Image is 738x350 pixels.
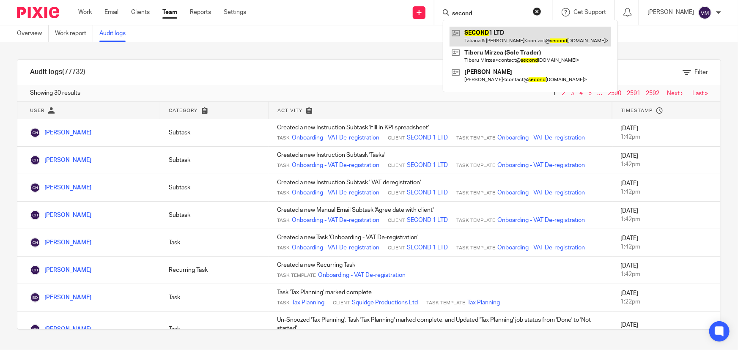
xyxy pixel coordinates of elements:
img: Chloe Hooton [30,155,40,165]
a: [PERSON_NAME] [30,130,91,136]
a: Clients [131,8,150,16]
span: Client [388,135,405,142]
a: Onboarding - VAT De-registration [497,161,585,170]
nav: pager [551,90,708,97]
span: … [595,88,604,98]
span: Task Template [456,162,495,169]
span: Task Template [456,135,495,142]
div: 1:42pm [621,160,712,169]
a: Next › [667,90,683,96]
div: 1:42pm [621,188,712,196]
a: Onboarding - VAT De-registration [292,243,379,252]
a: Onboarding - VAT De-registration [497,216,585,224]
span: Client [388,245,405,252]
td: [DATE] [612,229,721,257]
a: Audit logs [99,25,132,42]
span: Client [388,217,405,224]
td: Created a new Instruction Subtask 'Tasks' [269,147,612,174]
span: Client [388,162,405,169]
a: Reports [190,8,211,16]
td: [DATE] [612,257,721,284]
a: Onboarding - VAT De-registration [292,161,379,170]
a: Email [104,8,118,16]
td: Created a new Task 'Onboarding - VAT De-registration' [269,229,612,257]
td: Subtask [160,202,269,229]
a: Tax Planning [292,298,324,307]
a: [PERSON_NAME] [30,240,91,246]
a: [PERSON_NAME] [30,295,91,301]
a: Onboarding - VAT De-registration [497,134,585,142]
button: Clear [533,7,541,16]
span: Task Template [456,190,495,197]
span: Filter [694,69,708,75]
img: Pixie [17,7,59,18]
span: Timestamp [621,108,653,113]
td: Subtask [160,119,269,147]
td: Subtask [160,174,269,202]
td: Task [160,229,269,257]
span: Client [388,190,405,197]
div: 1:42pm [621,133,712,141]
a: [PERSON_NAME] [30,212,91,218]
a: Team [162,8,177,16]
img: Chloe Hooton [30,265,40,275]
a: 5 [588,90,592,96]
div: 1:22pm [621,329,712,338]
img: svg%3E [698,6,712,19]
a: Tax Planning [467,298,500,307]
span: Showing 30 results [30,89,80,97]
div: 1:42pm [621,215,712,224]
input: Search [451,10,527,18]
span: Task [277,135,290,142]
td: Task 'Tax Planning' marked complete [269,284,612,312]
a: 2591 [627,90,640,96]
span: Category [169,108,198,113]
td: Task [160,312,269,347]
div: 1:42pm [621,270,712,279]
td: Created a new Manual Email Subtask 'Agree date with client' [269,202,612,229]
span: 1 [551,88,558,98]
a: Overview [17,25,49,42]
a: [PERSON_NAME] [30,267,91,273]
a: [PERSON_NAME] [30,157,91,163]
img: Barbara Demetriou [30,293,40,303]
span: Task Template [277,272,316,279]
span: Client [333,300,350,306]
img: Barbara Demetriou [30,324,40,334]
a: SECOND 1 LTD [407,189,448,197]
img: Chloe Hooton [30,210,40,220]
a: [PERSON_NAME] [30,326,91,332]
td: Recurring Task [160,257,269,284]
td: [DATE] [612,147,721,174]
a: Squidge Productions Ltd [352,298,418,307]
td: Created a new Instruction Subtask 'Fill in KPI spreadsheet' [269,119,612,147]
a: Work [78,8,92,16]
a: Settings [224,8,246,16]
a: 3 [571,90,574,96]
a: Onboarding - VAT De-registration [497,243,585,252]
a: 2592 [646,90,659,96]
div: 1:22pm [621,298,712,306]
span: Task [277,190,290,197]
td: Task [160,284,269,312]
td: [DATE] [612,119,721,147]
span: User [30,108,44,113]
a: Work report [55,25,93,42]
a: 2 [562,90,565,96]
td: [DATE] [612,312,721,347]
a: 4 [579,90,583,96]
td: Created a new Recurring Task [269,257,612,284]
td: Subtask [160,147,269,174]
a: Onboarding - VAT De-registration [318,271,406,279]
span: Task [277,162,290,169]
span: Task [277,245,290,252]
span: Activity [277,108,302,113]
a: Onboarding - VAT De-registration [292,216,379,224]
span: Task Template [456,217,495,224]
span: Task Template [426,300,465,306]
a: 2590 [608,90,621,96]
span: Task Template [456,245,495,252]
span: Task [277,300,290,306]
img: Chloe Hooton [30,238,40,248]
span: Task [277,217,290,224]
